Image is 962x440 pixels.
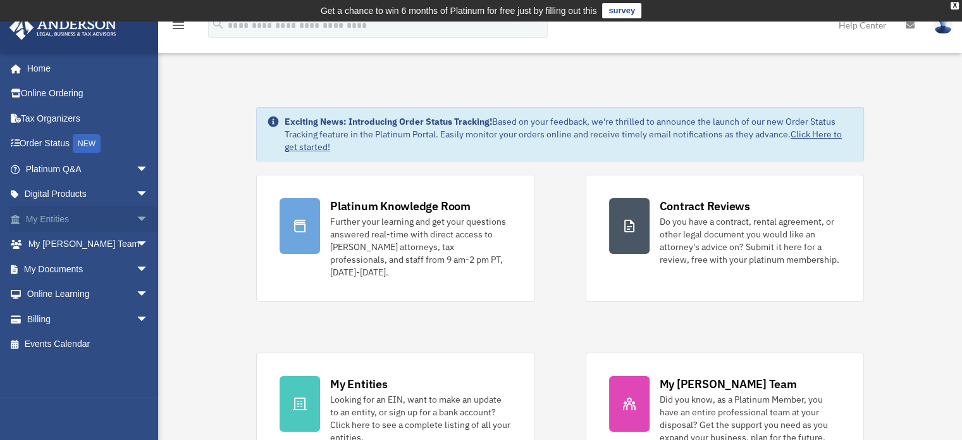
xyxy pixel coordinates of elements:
a: My [PERSON_NAME] Teamarrow_drop_down [9,232,168,257]
div: NEW [73,134,101,153]
div: Platinum Knowledge Room [330,198,471,214]
span: arrow_drop_down [136,182,161,208]
span: arrow_drop_down [136,256,161,282]
a: Tax Organizers [9,106,168,131]
a: Order StatusNEW [9,131,168,157]
img: User Pic [934,16,953,34]
a: My Entitiesarrow_drop_down [9,206,168,232]
a: Platinum Q&Aarrow_drop_down [9,156,168,182]
div: close [951,2,959,9]
a: Home [9,56,161,81]
i: menu [171,18,186,33]
a: Digital Productsarrow_drop_down [9,182,168,207]
span: arrow_drop_down [136,206,161,232]
span: arrow_drop_down [136,156,161,182]
a: Online Learningarrow_drop_down [9,282,168,307]
div: My Entities [330,376,387,392]
div: Contract Reviews [660,198,750,214]
a: Contract Reviews Do you have a contract, rental agreement, or other legal document you would like... [586,175,864,302]
a: Billingarrow_drop_down [9,306,168,332]
a: Click Here to get started! [285,129,842,153]
span: arrow_drop_down [136,306,161,332]
div: Further your learning and get your questions answered real-time with direct access to [PERSON_NAM... [330,215,511,279]
a: Platinum Knowledge Room Further your learning and get your questions answered real-time with dire... [256,175,534,302]
a: My Documentsarrow_drop_down [9,256,168,282]
span: arrow_drop_down [136,282,161,308]
div: Get a chance to win 6 months of Platinum for free just by filling out this [321,3,597,18]
a: menu [171,22,186,33]
strong: Exciting News: Introducing Order Status Tracking! [285,116,492,127]
a: survey [602,3,641,18]
a: Events Calendar [9,332,168,357]
i: search [211,17,225,31]
a: Online Ordering [9,81,168,106]
div: My [PERSON_NAME] Team [660,376,797,392]
div: Based on your feedback, we're thrilled to announce the launch of our new Order Status Tracking fe... [285,115,853,153]
span: arrow_drop_down [136,232,161,258]
img: Anderson Advisors Platinum Portal [6,15,120,40]
div: Do you have a contract, rental agreement, or other legal document you would like an attorney's ad... [660,215,841,266]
